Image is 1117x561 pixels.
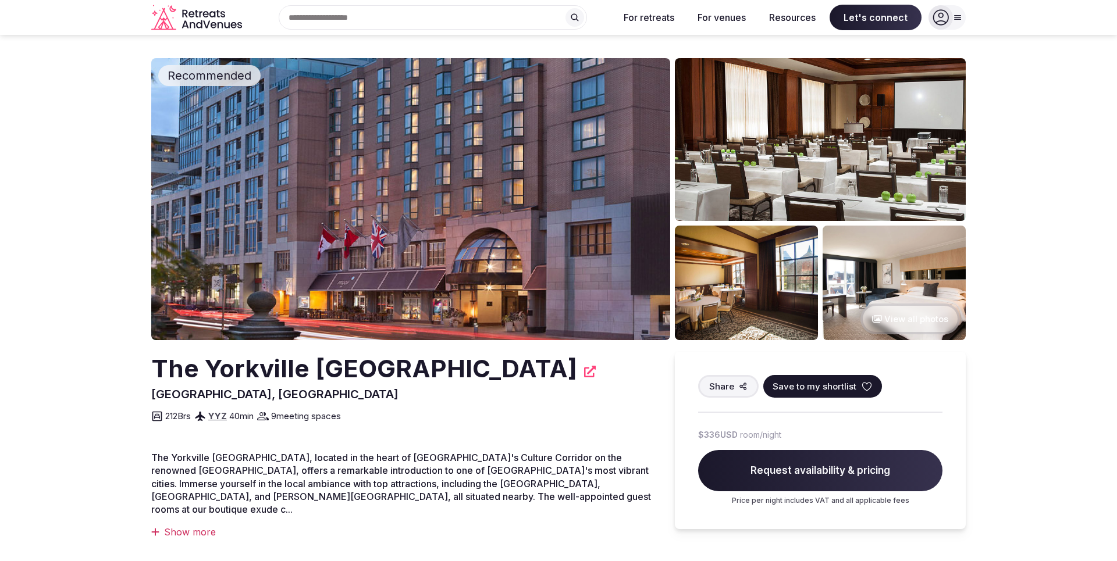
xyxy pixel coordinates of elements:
[763,375,882,398] button: Save to my shortlist
[151,352,577,386] h2: The Yorkville [GEOGRAPHIC_DATA]
[830,5,922,30] span: Let's connect
[773,380,856,392] span: Save to my shortlist
[823,226,966,340] img: Venue gallery photo
[860,303,960,334] button: View all photos
[675,226,818,340] img: Venue gallery photo
[698,450,942,492] span: Request availability & pricing
[698,375,759,398] button: Share
[740,429,781,441] span: room/night
[151,387,399,401] span: [GEOGRAPHIC_DATA], [GEOGRAPHIC_DATA]
[229,410,254,422] span: 40 min
[271,410,341,422] span: 9 meeting spaces
[208,410,227,421] a: YYZ
[151,5,244,31] svg: Retreats and Venues company logo
[675,58,966,221] img: Venue gallery photo
[151,58,670,340] img: Venue cover photo
[688,5,755,30] button: For venues
[698,496,942,506] p: Price per night includes VAT and all applicable fees
[760,5,825,30] button: Resources
[151,452,651,516] span: The Yorkville [GEOGRAPHIC_DATA], located in the heart of [GEOGRAPHIC_DATA]'s Culture Corridor on ...
[614,5,684,30] button: For retreats
[698,429,738,441] span: $336 USD
[709,380,734,392] span: Share
[158,65,261,86] div: Recommended
[151,526,652,538] div: Show more
[163,67,256,84] span: Recommended
[165,410,191,422] span: 212 Brs
[151,5,244,31] a: Visit the homepage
